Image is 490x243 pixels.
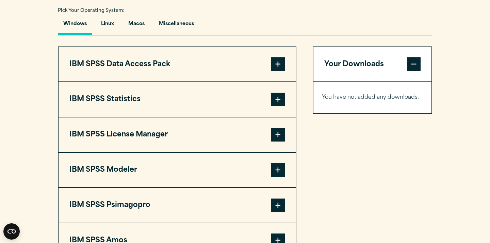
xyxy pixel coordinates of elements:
[59,153,296,187] button: IBM SPSS Modeler
[123,16,150,35] button: Macos
[58,8,125,13] span: Pick Your Operating System:
[153,16,199,35] button: Miscellaneous
[59,188,296,223] button: IBM SPSS Psimagopro
[96,16,119,35] button: Linux
[313,47,431,82] button: Your Downloads
[3,223,20,240] button: Open CMP widget
[322,93,423,102] p: You have not added any downloads.
[59,47,296,82] button: IBM SPSS Data Access Pack
[58,16,92,35] button: Windows
[59,117,296,152] button: IBM SPSS License Manager
[313,81,431,113] div: Your Downloads
[59,82,296,117] button: IBM SPSS Statistics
